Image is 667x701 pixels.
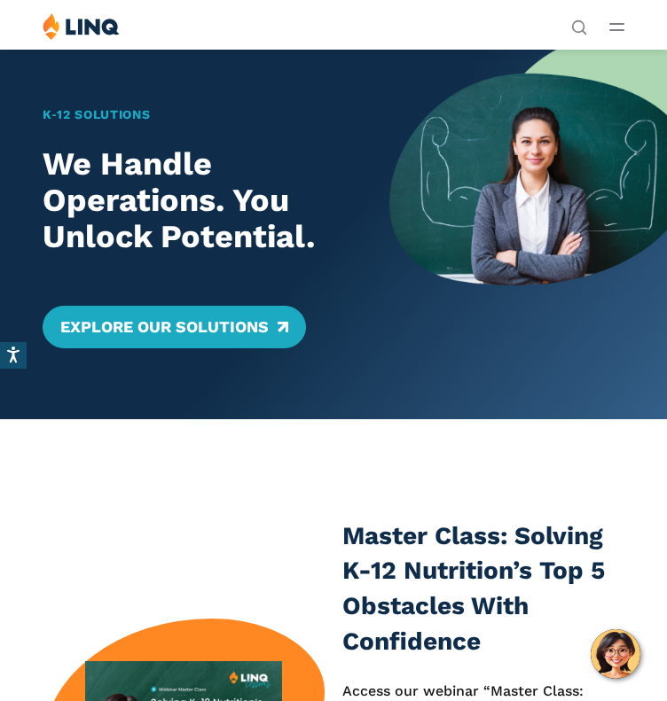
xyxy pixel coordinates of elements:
[43,105,362,124] h1: K‑12 Solutions
[571,18,587,34] button: Open Search Bar
[571,12,587,34] nav: Utility Navigation
[609,17,624,36] button: Open Main Menu
[389,49,667,419] img: Home Banner
[43,12,120,40] img: LINQ | K‑12 Software
[591,629,640,679] button: Hello, have a question? Let’s chat.
[43,306,306,348] a: Explore Our Solutions
[43,146,362,256] h2: We Handle Operations. You Unlock Potential.
[342,518,624,659] h3: Master Class: Solving K-12 Nutrition’s Top 5 Obstacles With Confidence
